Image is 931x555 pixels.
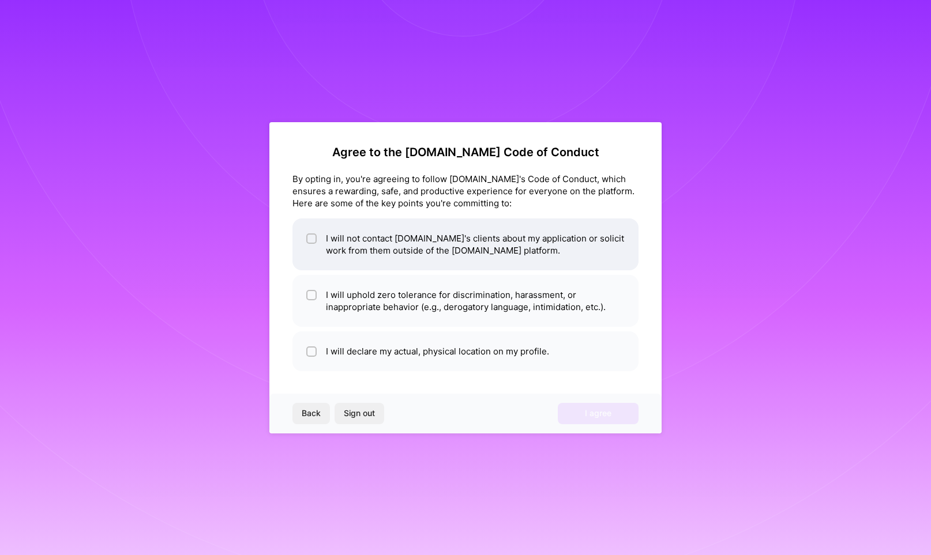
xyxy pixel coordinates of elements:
[302,407,321,419] span: Back
[292,331,639,371] li: I will declare my actual, physical location on my profile.
[344,407,375,419] span: Sign out
[292,173,639,209] div: By opting in, you're agreeing to follow [DOMAIN_NAME]'s Code of Conduct, which ensures a rewardin...
[335,403,384,424] button: Sign out
[292,403,330,424] button: Back
[292,145,639,159] h2: Agree to the [DOMAIN_NAME] Code of Conduct
[292,275,639,327] li: I will uphold zero tolerance for discrimination, harassment, or inappropriate behavior (e.g., der...
[292,218,639,270] li: I will not contact [DOMAIN_NAME]'s clients about my application or solicit work from them outside...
